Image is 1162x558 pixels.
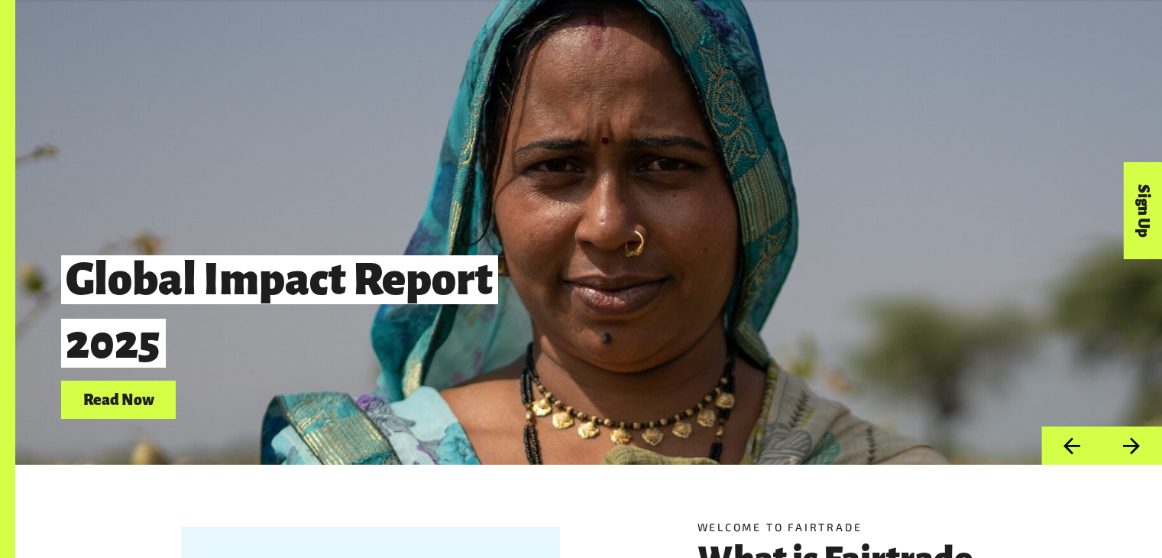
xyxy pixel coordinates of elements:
[1102,427,1162,466] button: Next
[698,519,997,535] h5: Welcome to Fairtrade
[1041,427,1102,466] button: Previous
[61,381,176,420] a: Read Now
[61,255,498,368] span: Global Impact Report 2025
